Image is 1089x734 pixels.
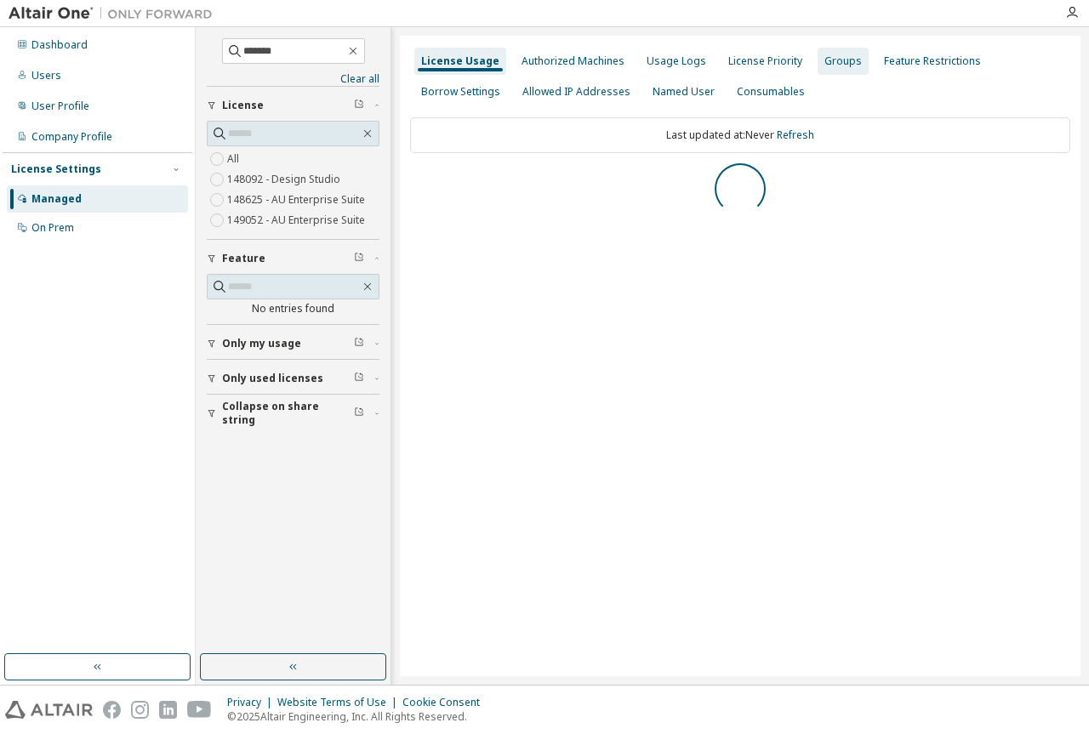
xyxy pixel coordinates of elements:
span: Clear filter [354,407,364,420]
span: Clear filter [354,337,364,350]
div: Allowed IP Addresses [522,85,630,99]
img: linkedin.svg [159,701,177,719]
p: © 2025 Altair Engineering, Inc. All Rights Reserved. [227,709,490,724]
button: Only my usage [207,325,379,362]
div: Dashboard [31,38,88,52]
div: No entries found [207,302,379,316]
button: Feature [207,240,379,277]
img: instagram.svg [131,701,149,719]
div: Usage Logs [647,54,706,68]
a: Refresh [777,128,814,142]
span: License [222,99,264,112]
div: License Usage [421,54,499,68]
label: 148092 - Design Studio [227,169,344,190]
span: Only my usage [222,337,301,350]
div: Borrow Settings [421,85,500,99]
div: Groups [824,54,862,68]
div: Company Profile [31,130,112,144]
div: User Profile [31,100,89,113]
a: Clear all [207,72,379,86]
div: Consumables [737,85,805,99]
div: Website Terms of Use [277,696,402,709]
button: License [207,87,379,124]
img: Altair One [9,5,221,22]
div: Authorized Machines [522,54,624,68]
img: altair_logo.svg [5,701,93,719]
span: Clear filter [354,252,364,265]
label: All [227,149,242,169]
div: On Prem [31,221,74,235]
button: Only used licenses [207,360,379,397]
button: Collapse on share string [207,395,379,432]
div: Last updated at: Never [410,117,1070,153]
img: youtube.svg [187,701,212,719]
div: License Priority [728,54,802,68]
div: License Settings [11,162,101,176]
div: Users [31,69,61,83]
label: 149052 - AU Enterprise Suite [227,210,368,230]
div: Managed [31,192,82,206]
div: Cookie Consent [402,696,490,709]
div: Feature Restrictions [884,54,981,68]
span: Feature [222,252,265,265]
img: facebook.svg [103,701,121,719]
span: Clear filter [354,372,364,385]
label: 148625 - AU Enterprise Suite [227,190,368,210]
span: Collapse on share string [222,400,354,427]
div: Named User [653,85,715,99]
span: Clear filter [354,99,364,112]
span: Only used licenses [222,372,323,385]
div: Privacy [227,696,277,709]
